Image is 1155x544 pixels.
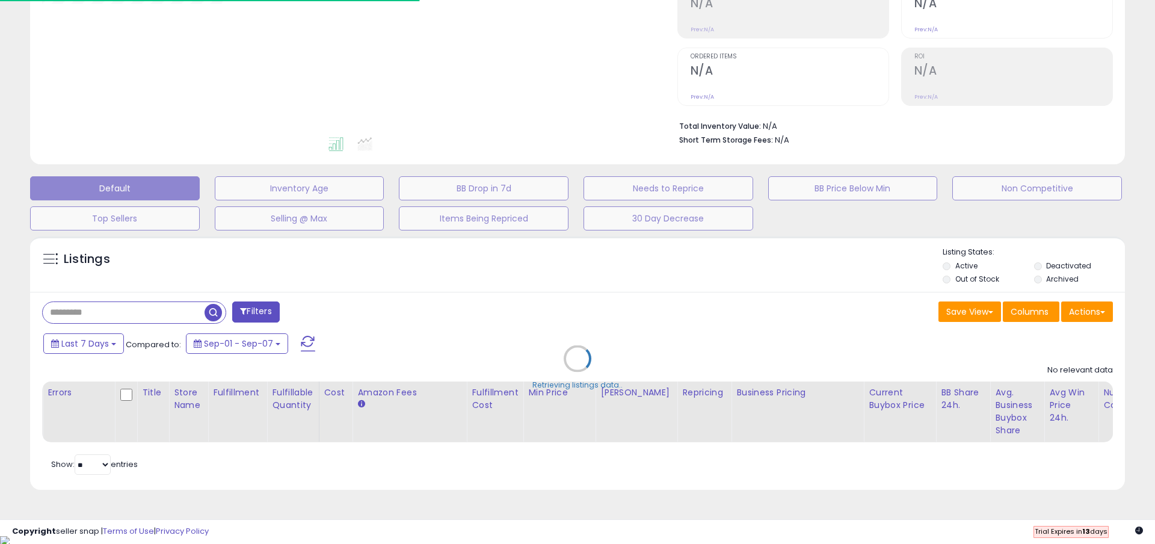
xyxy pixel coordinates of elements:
button: Needs to Reprice [584,176,753,200]
h2: N/A [691,64,889,80]
span: Trial Expires in days [1035,527,1107,536]
button: 30 Day Decrease [584,206,753,230]
div: seller snap | | [12,526,209,537]
button: BB Drop in 7d [399,176,568,200]
b: Total Inventory Value: [679,121,761,131]
div: Retrieving listings data.. [532,380,623,391]
small: Prev: N/A [691,93,714,100]
button: Selling @ Max [215,206,384,230]
button: Inventory Age [215,176,384,200]
b: 13 [1082,527,1090,536]
small: Prev: N/A [691,26,714,33]
small: Prev: N/A [914,26,938,33]
span: ROI [914,54,1112,60]
button: BB Price Below Min [768,176,938,200]
span: N/A [775,134,789,146]
button: Non Competitive [952,176,1122,200]
li: N/A [679,118,1104,132]
button: Default [30,176,200,200]
a: Privacy Policy [156,525,209,537]
button: Top Sellers [30,206,200,230]
strong: Copyright [12,525,56,537]
h2: N/A [914,64,1112,80]
small: Prev: N/A [914,93,938,100]
a: Terms of Use [103,525,154,537]
b: Short Term Storage Fees: [679,135,773,145]
span: Ordered Items [691,54,889,60]
button: Items Being Repriced [399,206,568,230]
